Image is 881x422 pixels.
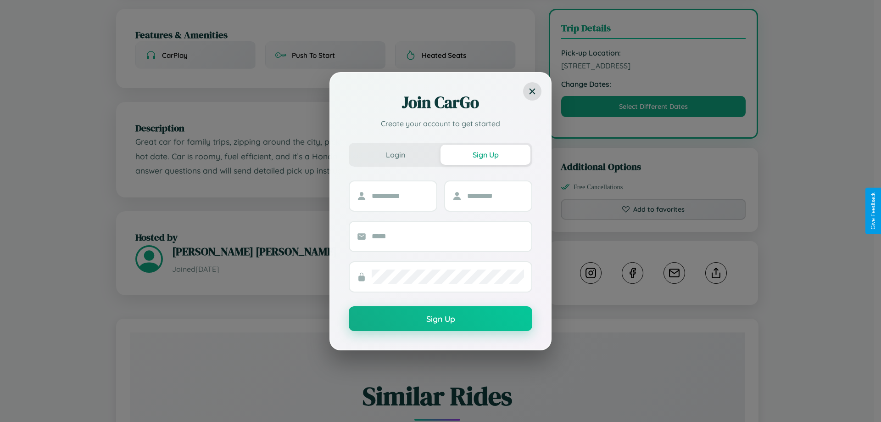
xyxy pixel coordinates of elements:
p: Create your account to get started [349,118,532,129]
h2: Join CarGo [349,91,532,113]
div: Give Feedback [870,192,876,230]
button: Sign Up [440,145,530,165]
button: Login [351,145,440,165]
button: Sign Up [349,306,532,331]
